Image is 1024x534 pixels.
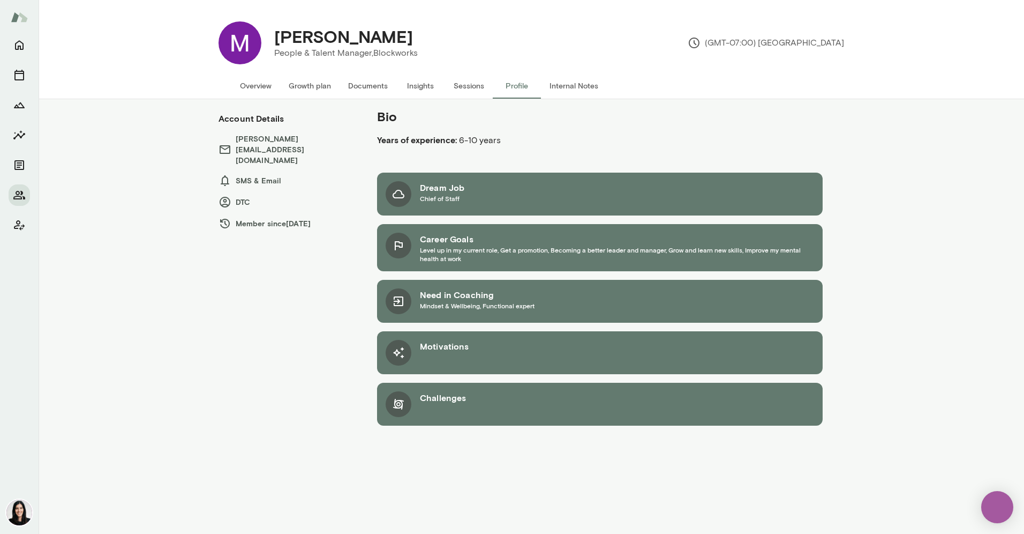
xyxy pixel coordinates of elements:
[219,112,284,125] h6: Account Details
[420,391,466,404] h6: Challenges
[11,7,28,27] img: Mento
[274,26,413,47] h4: [PERSON_NAME]
[420,340,469,353] h6: Motivations
[396,73,445,99] button: Insights
[688,36,844,49] p: (GMT-07:00) [GEOGRAPHIC_DATA]
[420,246,814,263] span: Level up in my current role, Get a promotion, Becoming a better leader and manager, Grow and lear...
[9,184,30,206] button: Members
[9,214,30,236] button: Client app
[493,73,541,99] button: Profile
[9,124,30,146] button: Insights
[9,94,30,116] button: Growth Plan
[377,108,737,125] h5: Bio
[6,500,32,525] img: Katrina Bilella
[280,73,340,99] button: Growth plan
[9,34,30,56] button: Home
[420,288,534,301] h6: Need in Coaching
[445,73,493,99] button: Sessions
[219,217,356,230] h6: Member since [DATE]
[231,73,280,99] button: Overview
[219,133,356,166] h6: [PERSON_NAME][EMAIL_ADDRESS][DOMAIN_NAME]
[9,154,30,176] button: Documents
[219,174,356,187] h6: SMS & Email
[541,73,607,99] button: Internal Notes
[219,21,261,64] img: Mikaela Kirby
[420,301,534,310] span: Mindset & Wellbeing, Functional expert
[377,135,457,145] b: Years of experience:
[420,194,464,203] span: Chief of Staff
[420,233,814,246] h6: Career Goals
[274,47,418,60] p: People & Talent Manager, Blockworks
[219,196,356,209] h6: DTC
[420,181,464,194] h6: Dream Job
[377,133,737,147] p: 6-10 years
[9,64,30,86] button: Sessions
[340,73,396,99] button: Documents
